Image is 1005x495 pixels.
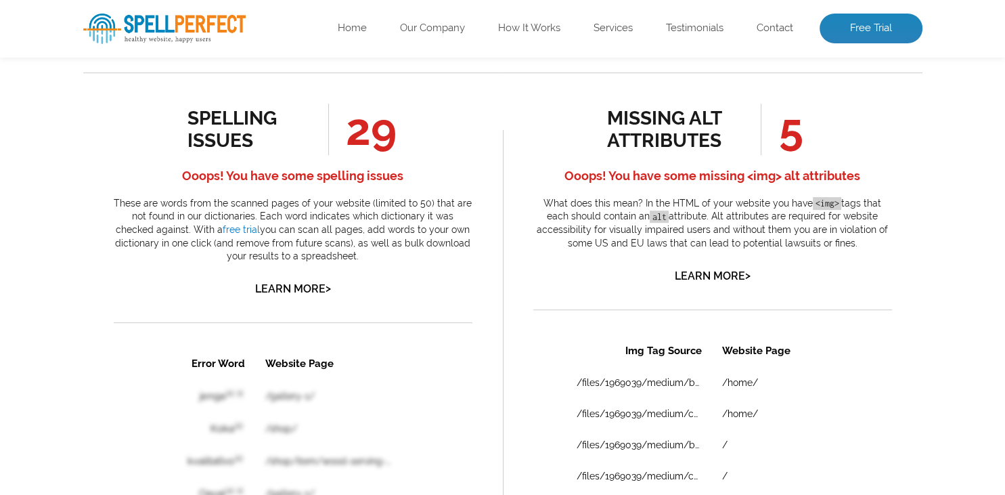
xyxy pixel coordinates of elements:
img: SpellPerfect [83,14,246,44]
a: free trial [223,224,260,235]
a: /home/ [189,74,225,85]
a: Prev [118,391,145,405]
span: Want to view [7,223,352,236]
a: /files/1969039/medium/cover.jpg [43,137,169,148]
a: /files/1969039/medium/bawood_logo.jpg [43,106,169,116]
a: Next [213,391,240,405]
a: Testimonials [666,22,723,35]
a: 2 [183,191,195,205]
a: Learn More> [675,270,751,282]
a: Get Free Trial [118,275,241,303]
a: 3 [193,391,204,405]
a: / [189,137,194,148]
code: <img> [813,197,841,210]
a: /files/1969039/medium/bawood_logo.jpg [43,43,169,54]
p: These are words from the scanned pages of your website (limited to 50) that are not found in our ... [114,197,472,263]
h3: All Results? [7,223,352,261]
th: Img Tag Source [1,1,178,33]
a: /home/ [189,43,225,54]
a: How It Works [498,22,560,35]
h4: Ooops! You have some spelling issues [114,165,472,187]
a: Contact [757,22,793,35]
h4: Ooops! You have some missing <img> alt attributes [533,165,892,187]
a: Free Trial [820,14,922,43]
div: spelling issues [187,107,310,152]
a: Services [594,22,633,35]
a: Home [338,22,367,35]
a: 1 [163,190,175,205]
div: missing alt attributes [607,107,730,152]
span: 29 [328,104,397,155]
th: Website Page [142,1,323,33]
a: Learn More> [255,282,331,295]
span: 5 [761,104,803,155]
span: > [326,279,331,298]
a: 2 [172,391,185,406]
a: Our Company [400,22,465,35]
th: Website Page [179,1,286,33]
a: Next [203,191,231,205]
a: / [189,106,194,116]
span: > [745,266,751,285]
a: 1 [153,391,164,405]
code: alt [650,211,669,223]
p: What does this mean? In the HTML of your website you have tags that each should contain an attrib... [533,197,892,250]
a: /files/1969039/medium/cover-1.jpg [43,74,169,85]
th: Error Word [35,1,141,33]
